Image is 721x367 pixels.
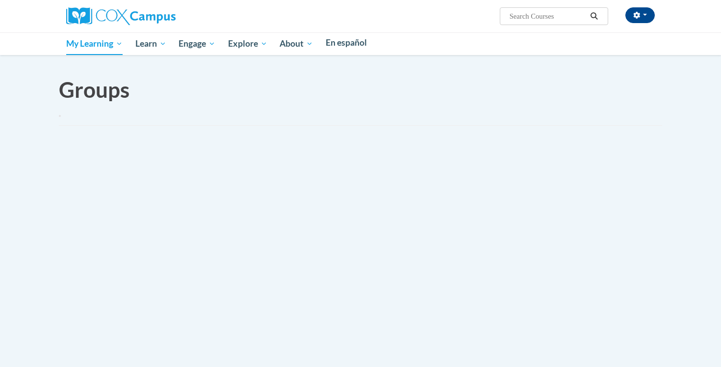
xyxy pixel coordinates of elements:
a: About [274,32,320,55]
a: Explore [222,32,274,55]
a: Cox Campus [66,11,176,20]
span: Engage [179,38,215,50]
a: Learn [129,32,173,55]
input: Search Courses [509,10,587,22]
span: En español [326,37,367,48]
span: Learn [135,38,166,50]
img: Cox Campus [66,7,176,25]
button: Search [587,10,602,22]
span: Explore [228,38,267,50]
a: My Learning [60,32,129,55]
span: About [280,38,313,50]
span: Groups [59,77,129,102]
span: My Learning [66,38,123,50]
button: Account Settings [625,7,655,23]
i:  [590,13,599,20]
a: Engage [172,32,222,55]
div: Main menu [51,32,669,55]
a: En español [319,32,373,53]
